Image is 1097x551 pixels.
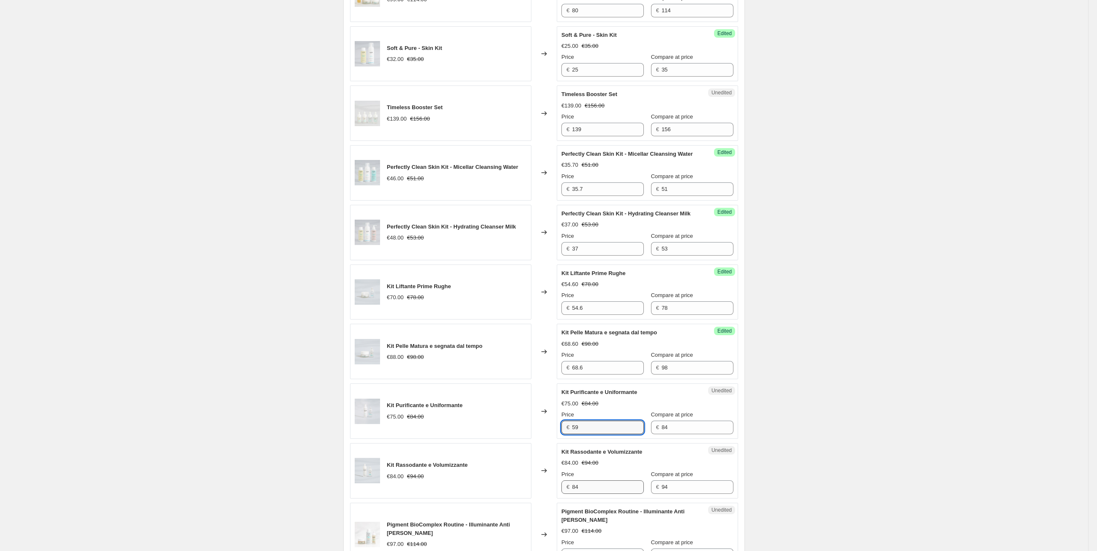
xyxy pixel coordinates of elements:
[561,389,637,395] span: Kit Purificante e Uniformante
[407,174,424,183] strike: €51.00
[561,270,626,276] span: Kit Liftante Prime Rughe
[656,364,659,371] span: €
[566,7,569,14] span: €
[566,305,569,311] span: €
[355,399,380,424] img: kitpurificanteeuniformante_LuceBeautybyAlessiaMarcuzzi_a71a2694-031a-4e39-b7b7-07e1ea6d4dd2_80x.png
[651,411,693,418] span: Compare at price
[566,424,569,430] span: €
[387,115,407,123] div: €139.00
[561,113,574,120] span: Price
[561,280,578,289] div: €54.60
[656,186,659,192] span: €
[561,508,684,523] span: Pigment BioComplex Routine - Illuminante Anti [PERSON_NAME]
[387,472,404,481] div: €84.00
[387,402,462,408] span: Kit Purificante e Uniformante
[566,186,569,192] span: €
[387,462,468,468] span: Kit Rassodante e Volumizzante
[355,458,380,483] img: kitrassodanteevolumizzante_LuceBeautybyAlessiaMarcuzzi_c442f02d-7eb8-4ab0-8549-1cc820faca98_80x.png
[651,292,693,298] span: Compare at price
[355,41,380,66] img: Soft_and_pure_skin_Kit_Luce_Beauty_By_AlessiaMarcuzzicopia_80x.png
[561,471,574,477] span: Price
[387,234,404,242] div: €48.00
[561,220,578,229] div: €37.00
[355,160,380,185] img: Perfectly_clean_skin_kit-Soft_Mousse_Purifying_tonic_lotion150ml_micellar_cleansing_water150ml-Lu...
[561,340,578,348] div: €68.60
[582,280,599,289] strike: €78.00
[561,292,574,298] span: Price
[561,399,578,408] div: €75.00
[561,173,574,179] span: Price
[355,522,380,547] img: Pigment_BioComplex_Routine-illuminante-anti-macchia-antiage-uniformante_LuceBeautyByAlessiaMarcuz...
[561,210,691,217] span: Perfectly Clean Skin Kit - Hydrating Cleanser Milk
[566,484,569,490] span: €
[387,353,404,361] div: €88.00
[582,42,599,50] strike: €35.00
[407,413,424,421] strike: €84.00
[656,245,659,252] span: €
[561,102,581,110] div: €139.00
[561,161,578,169] div: €35.70
[407,293,424,302] strike: €78.00
[656,484,659,490] span: €
[410,115,430,123] strike: €156.00
[561,54,574,60] span: Price
[651,233,693,239] span: Compare at price
[387,164,518,170] span: Perfectly Clean Skin Kit - Micellar Cleansing Water
[656,66,659,73] span: €
[561,151,693,157] span: Perfectly Clean Skin Kit - Micellar Cleansing Water
[355,279,380,305] img: kitliftanteprimerughe_LuceBeautybyAlessiaMarcuzzi_b7a34d28-a2d8-4d68-874a-59b38863a166_80x.png
[582,161,599,169] strike: €51.00
[656,424,659,430] span: €
[566,126,569,132] span: €
[651,352,693,358] span: Compare at price
[561,352,574,358] span: Price
[561,527,578,535] div: €97.00
[656,7,659,14] span: €
[651,471,693,477] span: Compare at price
[355,220,380,245] img: Perfectly_clean_skin_kit-Soft_Mousse_Purifying_tonic_lotion150ml_hydrating_cleanser_milk150ml-Luc...
[561,42,578,50] div: €25.00
[717,328,732,334] span: Edited
[407,472,424,481] strike: €94.00
[387,521,510,536] span: Pigment BioComplex Routine - Illuminante Anti [PERSON_NAME]
[656,126,659,132] span: €
[651,113,693,120] span: Compare at price
[651,54,693,60] span: Compare at price
[717,149,732,156] span: Edited
[656,305,659,311] span: €
[711,447,732,454] span: Unedited
[561,32,617,38] span: Soft & Pure - Skin Kit
[582,340,599,348] strike: €98.00
[387,293,404,302] div: €70.00
[561,539,574,545] span: Price
[582,459,599,467] strike: €94.00
[561,91,617,97] span: Timeless Booster Set
[387,55,404,63] div: €32.00
[717,30,732,37] span: Edited
[582,220,599,229] strike: €53.00
[566,245,569,252] span: €
[711,507,732,513] span: Unedited
[582,399,599,408] strike: €84.00
[355,101,380,126] img: Timeless_Booster_set_80x.jpg
[387,540,404,548] div: €97.00
[651,539,693,545] span: Compare at price
[651,173,693,179] span: Compare at price
[561,233,574,239] span: Price
[585,102,605,110] strike: €156.00
[711,387,732,394] span: Unedited
[387,174,404,183] div: €46.00
[407,55,424,63] strike: €35.00
[561,449,642,455] span: Kit Rassodante e Volumizzante
[566,364,569,371] span: €
[387,223,516,230] span: Perfectly Clean Skin Kit - Hydrating Cleanser Milk
[717,268,732,275] span: Edited
[407,353,424,361] strike: €98.00
[387,343,482,349] span: Kit Pelle Matura e segnata dal tempo
[561,329,657,336] span: Kit Pelle Matura e segnata dal tempo
[561,411,574,418] span: Price
[387,104,443,110] span: Timeless Booster Set
[387,283,451,289] span: Kit Liftante Prime Rughe
[561,459,578,467] div: €84.00
[717,209,732,215] span: Edited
